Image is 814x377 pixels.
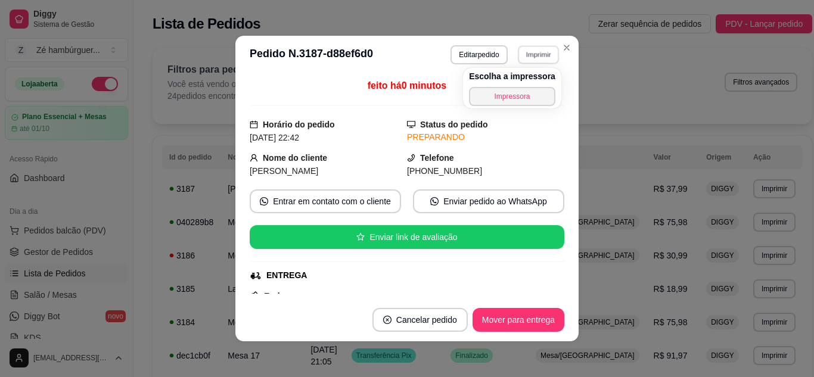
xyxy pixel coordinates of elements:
span: pushpin [250,291,259,300]
span: whats-app [260,197,268,205]
span: desktop [407,120,415,129]
div: ENTREGA [266,269,307,282]
button: whats-appEnviar pedido ao WhatsApp [413,189,564,213]
strong: Endereço [264,291,302,301]
span: [PERSON_NAME] [250,166,318,176]
strong: Nome do cliente [263,153,327,163]
h4: Escolha a impressora [469,70,555,82]
span: whats-app [430,197,439,205]
span: star [356,233,365,241]
span: [PHONE_NUMBER] [407,166,482,176]
button: Imprimir [518,45,559,64]
span: phone [407,154,415,162]
button: close-circleCancelar pedido [372,308,468,332]
strong: Telefone [420,153,454,163]
button: starEnviar link de avaliação [250,225,564,249]
strong: Horário do pedido [263,120,335,129]
h3: Pedido N. 3187-d88ef6d0 [250,45,373,64]
button: Mover para entrega [473,308,564,332]
span: close-circle [383,316,392,324]
button: Close [557,38,576,57]
strong: Status do pedido [420,120,488,129]
button: whats-appEntrar em contato com o cliente [250,189,401,213]
span: [DATE] 22:42 [250,133,299,142]
div: PREPARANDO [407,131,564,144]
span: user [250,154,258,162]
button: Impressora [469,87,555,106]
span: calendar [250,120,258,129]
span: feito há 0 minutos [368,80,446,91]
button: Editarpedido [451,45,507,64]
